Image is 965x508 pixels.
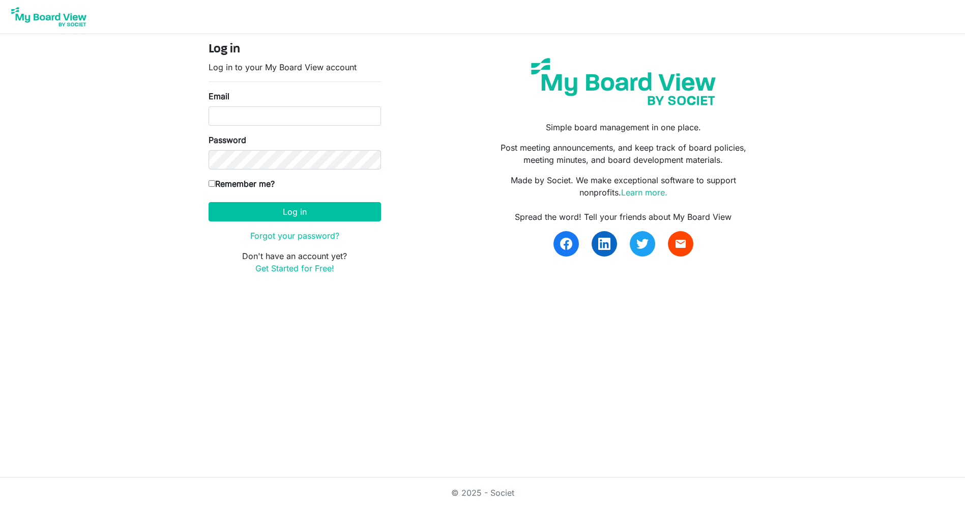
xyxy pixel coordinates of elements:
input: Remember me? [209,180,215,187]
img: facebook.svg [560,238,572,250]
span: email [675,238,687,250]
label: Email [209,90,229,102]
h4: Log in [209,42,381,57]
p: Made by Societ. We make exceptional software to support nonprofits. [490,174,756,199]
p: Log in to your My Board View account [209,61,381,73]
a: Get Started for Free! [255,263,334,273]
img: twitter.svg [636,238,649,250]
a: Forgot your password? [250,231,339,241]
p: Simple board management in one place. [490,121,756,133]
img: linkedin.svg [598,238,610,250]
p: Post meeting announcements, and keep track of board policies, meeting minutes, and board developm... [490,142,756,166]
img: my-board-view-societ.svg [523,50,723,113]
label: Password [209,134,246,146]
a: Learn more. [621,187,667,197]
p: Don't have an account yet? [209,250,381,274]
a: © 2025 - Societ [451,488,514,498]
button: Log in [209,202,381,221]
div: Spread the word! Tell your friends about My Board View [490,211,756,223]
img: My Board View Logo [8,4,90,30]
a: email [668,231,693,257]
label: Remember me? [209,178,275,190]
